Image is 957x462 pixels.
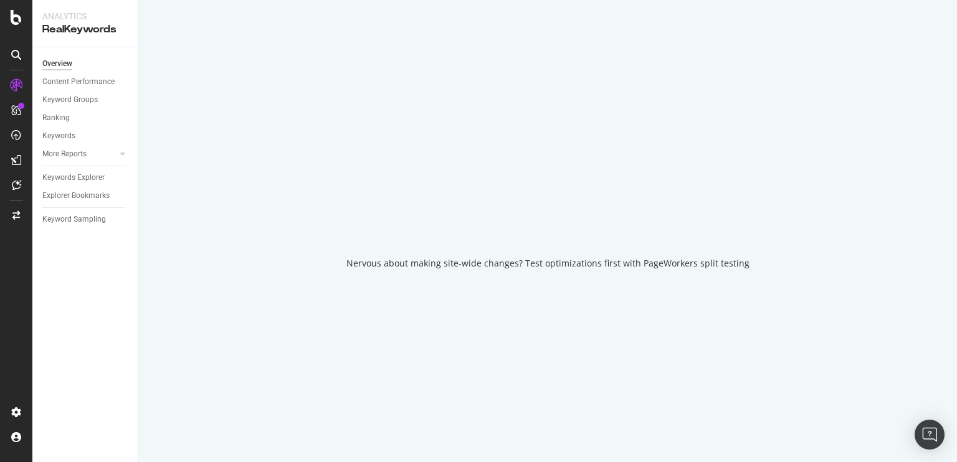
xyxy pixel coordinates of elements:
a: More Reports [42,148,117,161]
div: Explorer Bookmarks [42,189,110,202]
div: Nervous about making site-wide changes? Test optimizations first with PageWorkers split testing [346,257,750,270]
div: Analytics [42,10,128,22]
div: Content Performance [42,75,115,88]
div: RealKeywords [42,22,128,37]
div: Open Intercom Messenger [915,420,945,450]
a: Content Performance [42,75,129,88]
a: Keyword Groups [42,93,129,106]
div: Keywords Explorer [42,171,105,184]
div: animation [503,192,593,237]
a: Keyword Sampling [42,213,129,226]
div: Overview [42,57,72,70]
a: Keywords [42,130,129,143]
div: Keywords [42,130,75,143]
div: Ranking [42,111,70,125]
a: Ranking [42,111,129,125]
a: Keywords Explorer [42,171,129,184]
a: Overview [42,57,129,70]
div: Keyword Sampling [42,213,106,226]
div: Keyword Groups [42,93,98,106]
div: More Reports [42,148,87,161]
a: Explorer Bookmarks [42,189,129,202]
